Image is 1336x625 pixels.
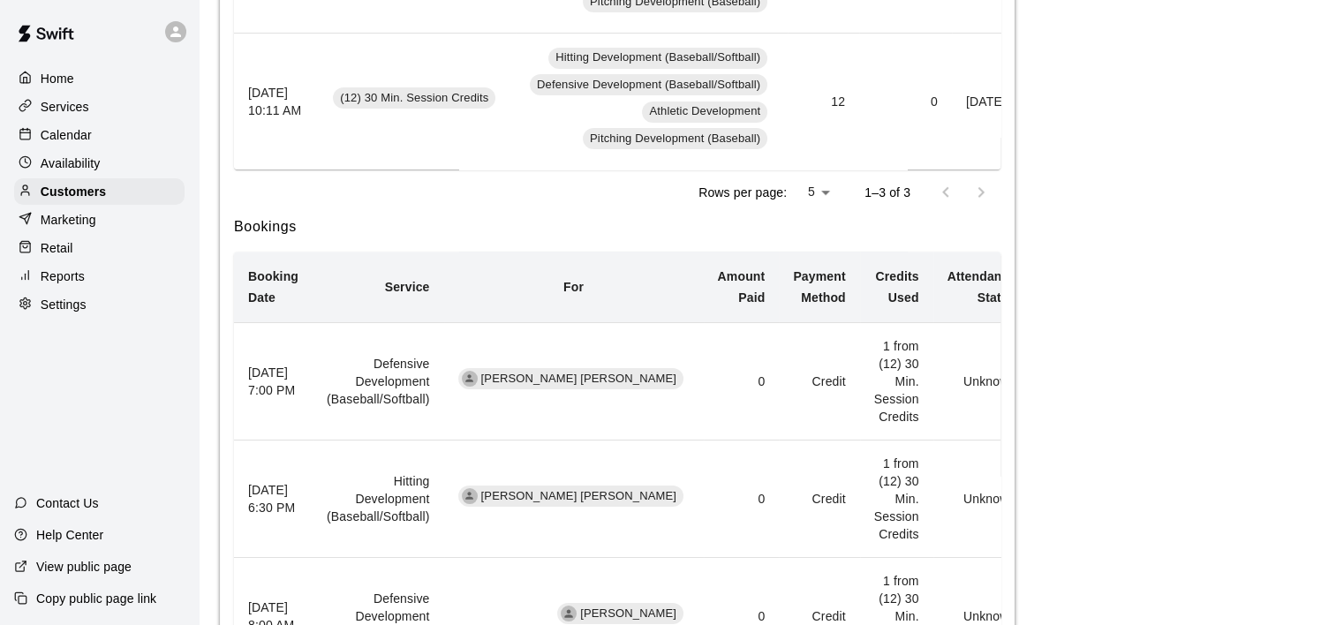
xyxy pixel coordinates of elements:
[698,184,787,201] p: Rows per page:
[248,269,298,305] b: Booking Date
[14,207,185,233] a: Marketing
[462,488,478,504] div: Hudson Gantt
[875,269,918,305] b: Credits Used
[333,90,495,107] span: (12) 30 Min. Session Credits
[14,291,185,318] a: Settings
[14,263,185,290] a: Reports
[14,235,185,261] a: Retail
[474,488,684,505] span: [PERSON_NAME] [PERSON_NAME]
[36,590,156,607] p: Copy public page link
[14,178,185,205] a: Customers
[860,441,933,558] td: 1 from (12) 30 Min. Session Credits
[41,154,101,172] p: Availability
[41,267,85,285] p: Reports
[548,49,767,66] span: Hitting Development (Baseball/Softball)
[41,98,89,116] p: Services
[14,65,185,92] a: Home
[530,77,767,94] span: Defensive Development (Baseball/Softball)
[793,269,845,305] b: Payment Method
[36,558,132,576] p: View public page
[859,33,952,169] td: 0
[583,131,767,147] span: Pitching Development (Baseball)
[933,441,1030,558] td: Unknown
[234,215,1000,238] h6: Bookings
[36,494,99,512] p: Contact Us
[14,122,185,148] a: Calendar
[234,441,313,558] th: [DATE] 6:30 PM
[313,441,443,558] td: Hitting Development (Baseball/Softball)
[561,606,577,621] div: Michael Gantt
[41,126,92,144] p: Calendar
[794,179,836,205] div: 5
[14,150,185,177] a: Availability
[952,33,1020,169] td: [DATE]
[642,103,767,120] span: Athletic Development
[718,269,766,305] b: Amount Paid
[704,323,780,441] td: 0
[41,70,74,87] p: Home
[333,93,502,107] a: (12) 30 Min. Session Credits
[933,323,1030,441] td: Unknown
[41,296,87,313] p: Settings
[462,371,478,387] div: Hudson Gantt
[41,239,73,257] p: Retail
[779,323,859,441] td: Credit
[779,441,859,558] td: Credit
[474,371,684,388] span: [PERSON_NAME] [PERSON_NAME]
[14,94,185,120] a: Services
[36,526,103,544] p: Help Center
[41,183,106,200] p: Customers
[864,184,910,201] p: 1–3 of 3
[234,323,313,441] th: [DATE] 7:00 PM
[947,269,1016,305] b: Attendance Status
[385,280,430,294] b: Service
[41,211,96,229] p: Marketing
[313,323,443,441] td: Defensive Development (Baseball/Softball)
[704,441,780,558] td: 0
[573,606,683,622] span: [PERSON_NAME]
[860,323,933,441] td: 1 from (12) 30 Min. Session Credits
[234,33,319,169] th: [DATE] 10:11 AM
[788,33,859,169] td: 12
[563,280,584,294] b: For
